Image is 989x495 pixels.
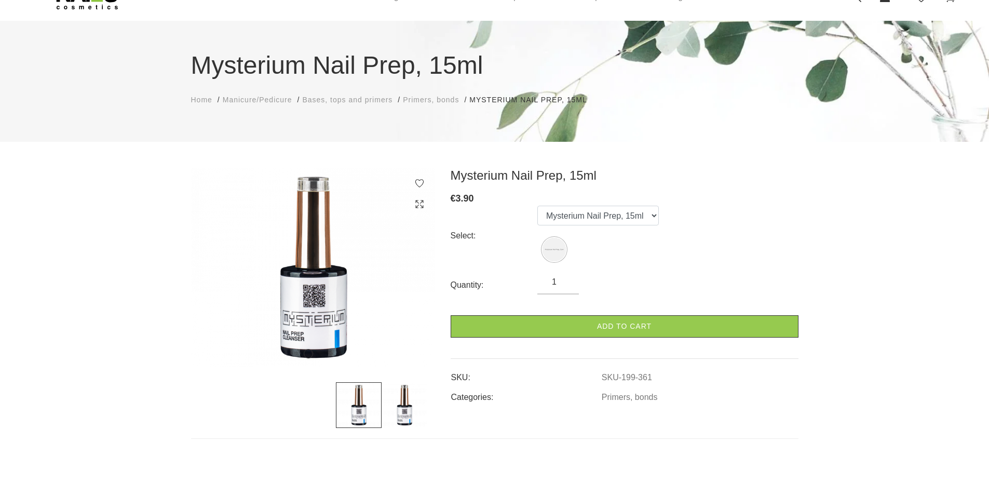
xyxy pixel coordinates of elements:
[451,168,798,183] h3: Mysterium Nail Prep, 15ml
[403,96,459,104] span: Primers, bonds
[469,95,597,105] li: Mysterium Nail Prep, 15ml
[543,238,566,261] img: Mysterium Nail Prep, 15ml
[451,364,601,384] td: SKU:
[602,393,658,402] a: Primers, bonds
[191,168,435,367] img: ...
[382,382,427,428] img: ...
[319,351,324,356] button: 2 of 2
[451,315,798,338] a: Add to cart
[403,95,459,105] a: Primers, bonds
[304,349,313,358] button: 1 of 2
[602,373,652,382] a: SKU-199-361
[336,382,382,428] img: ...
[302,96,392,104] span: Bases, tops and primers
[191,95,212,105] a: Home
[451,384,601,404] td: Categories:
[223,96,292,104] span: Manicure/Pedicure
[451,193,456,204] span: €
[223,95,292,105] a: Manicure/Pedicure
[451,228,538,244] div: Select:
[456,193,474,204] span: 3.90
[191,96,212,104] span: Home
[451,277,538,293] div: Quantity:
[191,47,798,84] h1: Mysterium Nail Prep, 15ml
[302,95,392,105] a: Bases, tops and primers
